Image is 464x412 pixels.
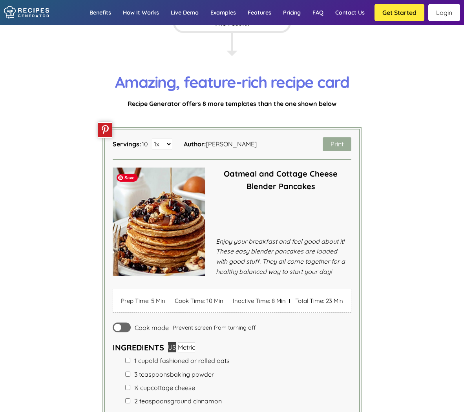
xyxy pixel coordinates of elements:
span: Inactive time: 8 Min [229,293,290,308]
span: Prevent screen from turning off [173,325,256,330]
span: old fashioned or rolled oats [134,356,230,365]
span: 3 teaspoons [134,370,170,378]
div: Enjoy your breakfast and feel good about it! These easy blender pancakes are loaded with good stu... [210,237,351,277]
span: 10 [141,140,148,148]
span: baking powder [134,370,214,379]
a: Benefits [84,1,117,24]
div: The result? [173,13,291,33]
span: [PERSON_NAME] [206,140,257,148]
span: ½ cup [134,384,151,392]
a: FAQ [307,1,329,24]
span: 2 teaspoons [134,397,170,405]
button: Get Started [374,4,424,21]
span: 1 cup [134,357,149,365]
a: Live demo [165,1,205,24]
a: How it works [117,1,165,24]
span: Prep time: 5 Min [117,293,169,308]
span: Total time: 23 Min [291,293,347,308]
input: 1 cupold fashioned or rolled oats [125,358,130,363]
a: Login [428,4,460,21]
span: ground cinnamon [134,397,222,405]
h3: Oatmeal and Cottage Cheese Blender Pancakes [210,168,351,193]
button: Print [323,137,351,151]
input: 2 teaspoonsground cinnamon [125,398,130,403]
h3: Ingredients [113,342,351,352]
span: Cook time: 10 Min [171,293,227,308]
h3: Amazing, feature-rich recipe card [75,72,389,92]
button: US [168,342,176,352]
strong: Servings: [113,140,141,148]
strong: Author: [184,140,206,148]
input: 3 teaspoonsbaking powder [125,372,130,377]
span: cottage cheese [134,383,195,392]
span: Save [117,174,138,182]
a: Examples [205,1,242,24]
img: B6o4drZ.jpg [113,168,205,276]
button: Metric [178,342,195,352]
span: Cook mode [135,324,169,331]
a: Features [242,1,277,24]
input: ½ cupcottage cheese [125,385,130,390]
a: Contact us [329,1,371,24]
a: Pricing [277,1,307,24]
